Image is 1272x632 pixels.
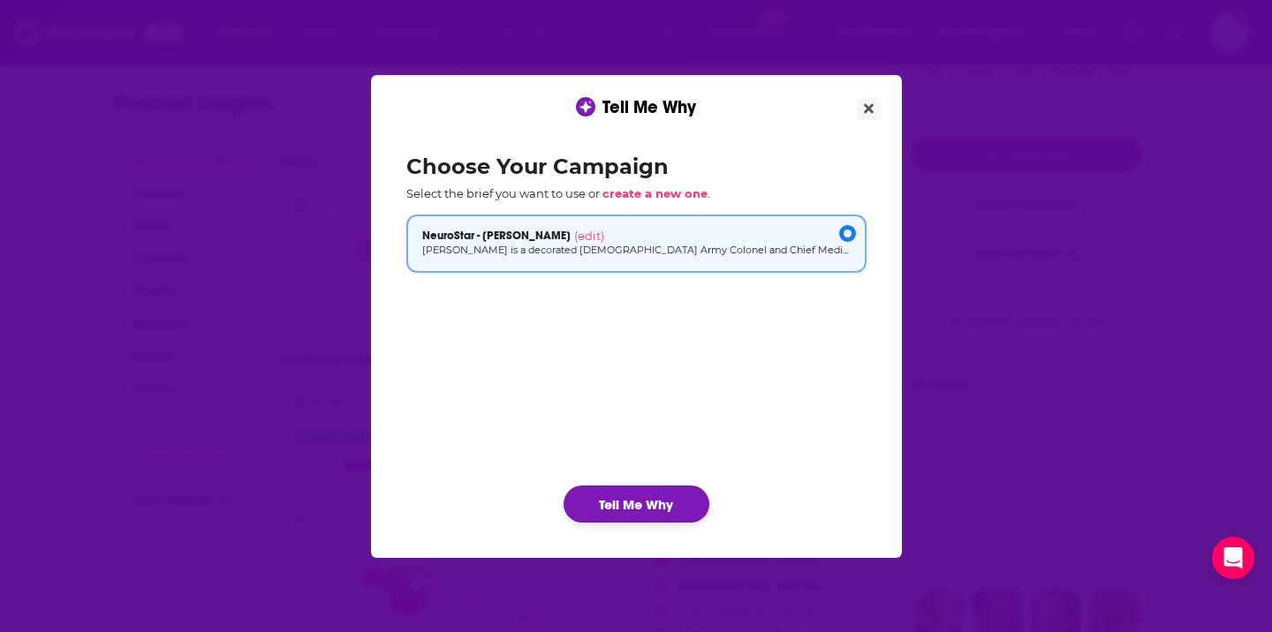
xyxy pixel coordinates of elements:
[422,243,851,258] p: [PERSON_NAME] is a decorated [DEMOGRAPHIC_DATA] Army Colonel and Chief Medical Officer at NeuroSt...
[602,96,696,118] span: Tell Me Why
[406,154,867,179] h2: Choose Your Campaign
[602,186,708,200] span: create a new one
[406,186,867,200] p: Select the brief you want to use or .
[1212,537,1254,579] div: Open Intercom Messenger
[574,229,604,243] span: (edit)
[579,100,593,114] img: tell me why sparkle
[564,485,709,523] button: Tell Me Why
[422,229,571,243] span: NeuroStar - [PERSON_NAME]
[857,98,881,120] button: Close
